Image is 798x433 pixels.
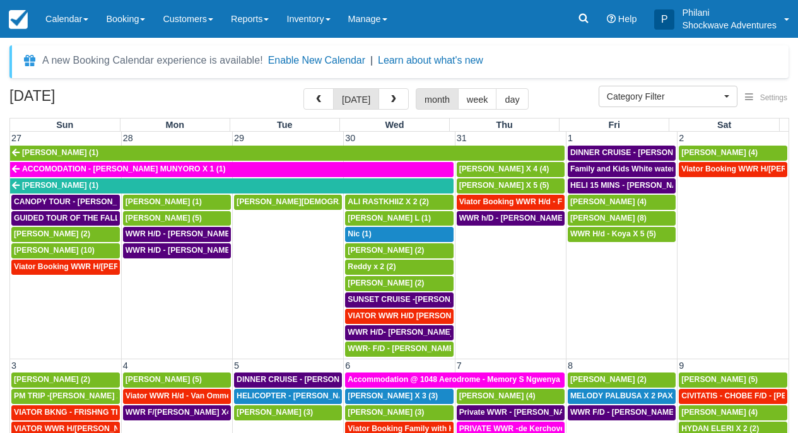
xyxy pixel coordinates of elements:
[568,372,676,388] a: [PERSON_NAME] (2)
[348,214,431,222] span: [PERSON_NAME] L (1)
[348,279,424,287] span: [PERSON_NAME] (2)
[233,133,245,143] span: 29
[234,195,342,210] a: [PERSON_NAME][DEMOGRAPHIC_DATA] (6)
[14,197,165,206] span: CANOPY TOUR - [PERSON_NAME] X5 (5)
[679,405,787,420] a: [PERSON_NAME] (4)
[455,361,463,371] span: 7
[570,148,726,157] span: DINNER CRUISE - [PERSON_NAME] X4 (4)
[570,375,647,384] span: [PERSON_NAME] (2)
[568,405,676,420] a: WWR F/D - [PERSON_NAME] X 3 (3)
[123,405,231,420] a: WWR F/[PERSON_NAME] X4 (4)
[14,391,140,400] span: PM TRIP -[PERSON_NAME] X 5 (6)
[11,260,120,275] a: Viator Booking WWR H/[PERSON_NAME] [PERSON_NAME][GEOGRAPHIC_DATA] (1)
[11,227,120,242] a: [PERSON_NAME] (2)
[717,120,731,130] span: Sat
[459,408,601,417] span: Private WWR - [PERSON_NAME] x1 (1)
[10,162,454,177] a: ACCOMODATION - [PERSON_NAME] MUNYORO X 1 (1)
[345,195,453,210] a: ALI RASTKHIIZ X 2 (2)
[457,178,565,193] a: [PERSON_NAME] X 5 (5)
[459,197,630,206] span: Viator Booking WWR H/d - Froger Julien X1 (1)
[345,276,453,291] a: [PERSON_NAME] (2)
[378,55,483,66] a: Learn about what's new
[10,178,454,193] a: [PERSON_NAME] (1)
[370,55,373,66] span: |
[496,120,512,130] span: Thu
[385,120,404,130] span: Wed
[14,262,327,271] span: Viator Booking WWR H/[PERSON_NAME] [PERSON_NAME][GEOGRAPHIC_DATA] (1)
[459,181,549,190] span: [PERSON_NAME] X 5 (5)
[654,9,674,30] div: P
[14,214,221,222] span: GUIDED TOUR OF THE FALLS - [PERSON_NAME] X 5 (5)
[457,211,565,226] a: WWR h/D - [PERSON_NAME] X2 (2)
[566,133,574,143] span: 1
[123,389,231,404] a: Viator WWR H/d - Van Ommeren Nick X 4 (4)
[11,211,120,226] a: GUIDED TOUR OF THE FALLS - [PERSON_NAME] X 5 (5)
[345,389,453,404] a: [PERSON_NAME] X 3 (3)
[345,211,453,226] a: [PERSON_NAME] L (1)
[348,344,479,353] span: WWR- F/D - [PERSON_NAME] X1 (1)
[618,14,637,24] span: Help
[234,405,342,420] a: [PERSON_NAME] (3)
[234,372,342,388] a: DINNER CRUISE - [PERSON_NAME] X3 (3)
[345,260,453,275] a: Reddy x 2 (2)
[457,405,565,420] a: Private WWR - [PERSON_NAME] x1 (1)
[568,178,676,193] a: HELI 15 MINS - [PERSON_NAME] X4 (4)
[237,391,383,400] span: HELICOPTER - [PERSON_NAME] X 3 (3)
[348,408,424,417] span: [PERSON_NAME] (3)
[14,424,157,433] span: VIATOR WWR H/[PERSON_NAME] 2 (2)
[123,372,231,388] a: [PERSON_NAME] (5)
[348,295,503,304] span: SUNSET CRUISE -[PERSON_NAME] X2 (2)
[237,375,392,384] span: DINNER CRUISE - [PERSON_NAME] X3 (3)
[9,88,169,112] h2: [DATE]
[165,120,184,130] span: Mon
[126,197,202,206] span: [PERSON_NAME] (1)
[681,148,758,157] span: [PERSON_NAME] (4)
[126,408,243,417] span: WWR F/[PERSON_NAME] X4 (4)
[344,361,351,371] span: 6
[678,133,685,143] span: 2
[126,229,256,238] span: WWR H/D - [PERSON_NAME] X1 (1)
[9,10,28,29] img: checkfront-main-nav-mini-logo.png
[458,88,497,110] button: week
[268,54,365,67] button: Enable New Calendar
[333,88,379,110] button: [DATE]
[609,120,620,130] span: Fri
[607,90,721,103] span: Category Filter
[570,408,702,417] span: WWR F/D - [PERSON_NAME] X 3 (3)
[10,361,18,371] span: 3
[570,197,647,206] span: [PERSON_NAME] (4)
[681,408,758,417] span: [PERSON_NAME] (4)
[457,162,565,177] a: [PERSON_NAME] X 4 (4)
[459,214,589,222] span: WWR h/D - [PERSON_NAME] X2 (2)
[345,372,565,388] a: Accommodation @ 1048 Aerodrome - Memory S Ngwenya X 6 (1)
[737,89,795,107] button: Settings
[348,391,438,400] span: [PERSON_NAME] X 3 (3)
[679,372,787,388] a: [PERSON_NAME] (5)
[237,197,401,206] span: [PERSON_NAME][DEMOGRAPHIC_DATA] (6)
[14,229,90,238] span: [PERSON_NAME] (2)
[345,309,453,324] a: VIATOR WWR H/D [PERSON_NAME] 4 (4)
[459,424,589,433] span: PRIVATE WWR -de Kerchove x 6 (6)
[42,53,263,68] div: A new Booking Calendar experience is available!
[568,195,676,210] a: [PERSON_NAME] (4)
[681,375,758,384] span: [PERSON_NAME] (5)
[11,195,120,210] a: CANOPY TOUR - [PERSON_NAME] X5 (5)
[678,361,685,371] span: 9
[345,227,453,242] a: Nic (1)
[682,6,777,19] p: Philani
[123,227,231,242] a: WWR H/D - [PERSON_NAME] X1 (1)
[681,424,759,433] span: HYDAN ELERI X 2 (2)
[568,227,676,242] a: WWR H/d - Koya X 5 (5)
[277,120,293,130] span: Tue
[11,372,120,388] a: [PERSON_NAME] (2)
[14,246,95,255] span: [PERSON_NAME] (10)
[457,195,565,210] a: Viator Booking WWR H/d - Froger Julien X1 (1)
[10,146,565,161] a: [PERSON_NAME] (1)
[496,88,528,110] button: day
[122,361,129,371] span: 4
[348,262,396,271] span: Reddy x 2 (2)
[348,246,424,255] span: [PERSON_NAME] (2)
[679,389,787,404] a: CIVITATIS - CHOBE F/D - [PERSON_NAME] X 2 (3)
[122,133,134,143] span: 28
[22,165,226,173] span: ACCOMODATION - [PERSON_NAME] MUNYORO X 1 (1)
